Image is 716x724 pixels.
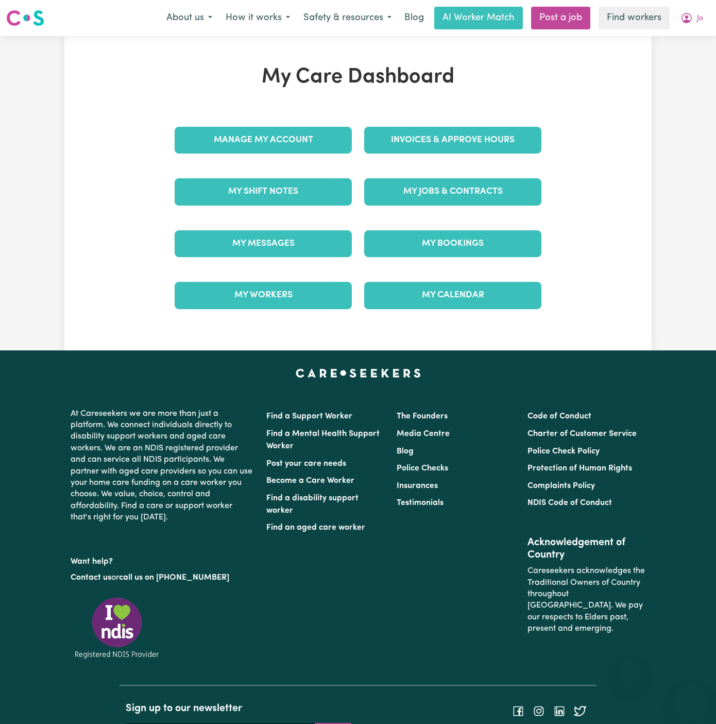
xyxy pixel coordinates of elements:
[574,707,586,715] a: Follow Careseekers on Twitter
[599,7,670,29] a: Find workers
[364,230,541,257] a: My Bookings
[527,499,612,507] a: NDIS Code of Conduct
[527,412,591,420] a: Code of Conduct
[527,561,645,638] p: Careseekers acknowledges the Traditional Owners of Country throughout [GEOGRAPHIC_DATA]. We pay o...
[266,524,365,532] a: Find an aged care worker
[175,230,352,257] a: My Messages
[126,702,352,715] h2: Sign up to our newsletter
[397,482,438,490] a: Insurances
[219,7,297,29] button: How it works
[71,596,163,660] img: Registered NDIS provider
[527,447,600,456] a: Police Check Policy
[397,464,448,473] a: Police Checks
[6,9,44,27] img: Careseekers logo
[175,282,352,309] a: My Workers
[397,430,450,438] a: Media Centre
[266,460,346,468] a: Post your care needs
[531,7,590,29] a: Post a job
[434,7,523,29] a: AI Worker Match
[397,447,414,456] a: Blog
[527,482,595,490] a: Complaints Policy
[527,464,632,473] a: Protection of Human Rights
[175,178,352,205] a: My Shift Notes
[674,7,710,29] button: My Account
[512,707,524,715] a: Follow Careseekers on Facebook
[175,127,352,154] a: Manage My Account
[297,7,398,29] button: Safety & resources
[168,65,548,90] h1: My Care Dashboard
[71,404,254,528] p: At Careseekers we are more than just a platform. We connect individuals directly to disability su...
[553,707,566,715] a: Follow Careseekers on LinkedIn
[364,178,541,205] a: My Jobs & Contracts
[71,552,254,567] p: Want help?
[398,7,430,29] a: Blog
[266,412,352,420] a: Find a Support Worker
[160,7,219,29] button: About us
[527,536,645,561] h2: Acknowledgement of Country
[397,412,448,420] a: The Founders
[296,369,421,377] a: Careseekers home page
[71,574,111,582] a: Contact us
[533,707,545,715] a: Follow Careseekers on Instagram
[119,574,229,582] a: call us on [PHONE_NUMBER]
[6,6,44,30] a: Careseekers logo
[266,430,380,450] a: Find a Mental Health Support Worker
[364,282,541,309] a: My Calendar
[364,127,541,154] a: Invoices & Approve Hours
[527,430,637,438] a: Charter of Customer Service
[71,568,254,587] p: or
[397,499,444,507] a: Testimonials
[697,13,703,24] span: Jo
[266,477,354,485] a: Become a Care Worker
[266,494,359,515] a: Find a disability support worker
[675,683,708,716] iframe: Button to launch messaging window
[620,658,640,679] iframe: Close message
